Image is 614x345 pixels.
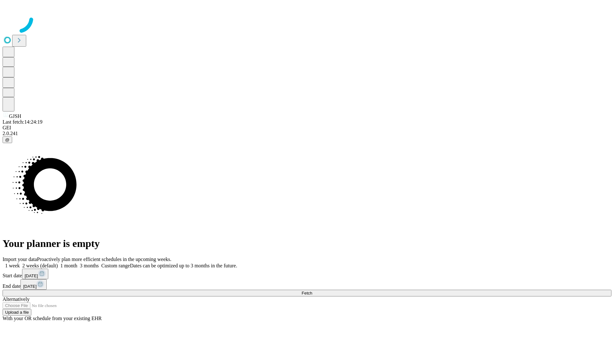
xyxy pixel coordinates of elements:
[3,269,611,279] div: Start date
[23,284,36,289] span: [DATE]
[3,316,102,321] span: With your OR schedule from your existing EHR
[80,263,99,268] span: 3 months
[3,296,29,302] span: Alternatively
[3,125,611,131] div: GEI
[3,136,12,143] button: @
[3,238,611,249] h1: Your planner is empty
[130,263,237,268] span: Dates can be optimized up to 3 months in the future.
[25,273,38,278] span: [DATE]
[5,137,10,142] span: @
[3,131,611,136] div: 2.0.241
[3,279,611,290] div: End date
[3,290,611,296] button: Fetch
[101,263,130,268] span: Custom range
[20,279,47,290] button: [DATE]
[3,257,37,262] span: Import your data
[9,113,21,119] span: GJSH
[22,269,48,279] button: [DATE]
[3,309,31,316] button: Upload a file
[5,263,20,268] span: 1 week
[302,291,312,295] span: Fetch
[60,263,77,268] span: 1 month
[22,263,58,268] span: 2 weeks (default)
[3,119,43,125] span: Last fetch: 14:24:19
[37,257,171,262] span: Proactively plan more efficient schedules in the upcoming weeks.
